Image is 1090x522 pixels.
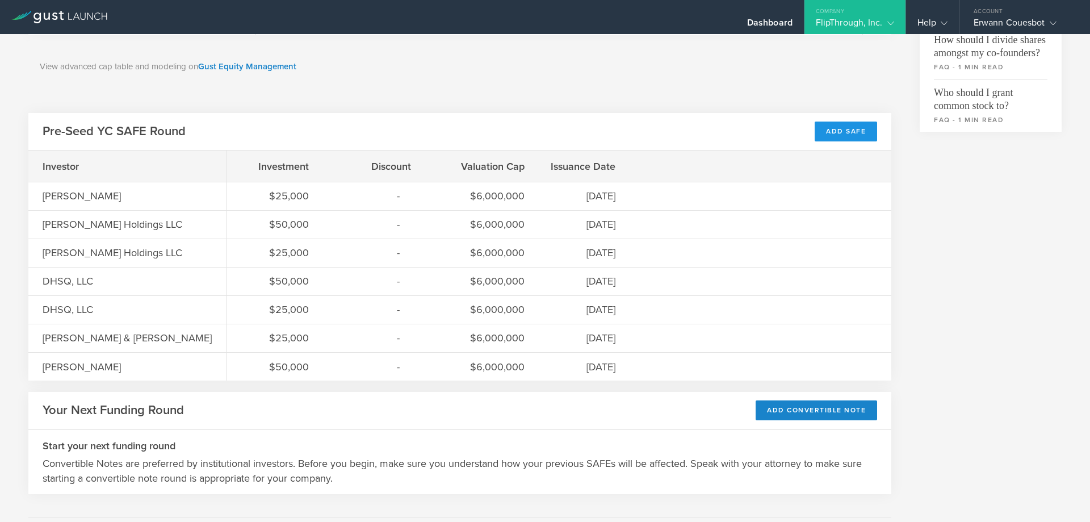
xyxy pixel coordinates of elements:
[553,274,615,289] div: [DATE]
[816,17,894,34] div: FlipThrough, Inc.
[241,217,309,232] div: $50,000
[43,302,156,317] div: DHSQ, LLC
[43,439,877,453] h3: Start your next funding round
[920,26,1062,79] a: How should I divide shares amongst my co-founders?faq - 1 min read
[43,245,182,260] div: [PERSON_NAME] Holdings LLC
[934,62,1047,72] small: faq - 1 min read
[439,189,525,203] div: $6,000,000
[439,245,525,260] div: $6,000,000
[756,400,877,420] div: Add Convertible Note
[337,302,411,317] div: -
[553,360,615,374] div: [DATE]
[974,17,1070,34] div: Erwann Couesbot
[241,159,309,174] div: Investment
[43,456,877,486] p: Convertible Notes are preferred by institutional investors. Before you begin, make sure you under...
[241,245,309,260] div: $25,000
[747,17,793,34] div: Dashboard
[439,159,525,174] div: Valuation Cap
[241,302,309,317] div: $25,000
[553,189,615,203] div: [DATE]
[43,360,156,374] div: [PERSON_NAME]
[934,79,1047,112] span: Who should I grant common stock to?
[241,274,309,289] div: $50,000
[553,245,615,260] div: [DATE]
[40,60,880,73] p: View advanced cap table and modeling on
[439,360,525,374] div: $6,000,000
[241,331,309,345] div: $25,000
[934,26,1047,60] span: How should I divide shares amongst my co-founders?
[337,331,411,345] div: -
[337,159,411,174] div: Discount
[43,189,156,203] div: [PERSON_NAME]
[553,217,615,232] div: [DATE]
[337,189,411,203] div: -
[553,159,615,174] div: Issuance Date
[241,360,309,374] div: $50,000
[920,79,1062,132] a: Who should I grant common stock to?faq - 1 min read
[198,61,296,72] a: Gust Equity Management
[43,217,182,232] div: [PERSON_NAME] Holdings LLC
[337,360,411,374] div: -
[815,122,877,141] div: Add SAFE
[917,17,948,34] div: Help
[337,217,411,232] div: -
[439,302,525,317] div: $6,000,000
[43,331,212,345] div: [PERSON_NAME] & [PERSON_NAME]
[241,189,309,203] div: $25,000
[43,159,156,174] div: Investor
[337,274,411,289] div: -
[553,302,615,317] div: [DATE]
[43,274,156,289] div: DHSQ, LLC
[43,402,184,419] h2: Your Next Funding Round
[439,331,525,345] div: $6,000,000
[553,331,615,345] div: [DATE]
[439,217,525,232] div: $6,000,000
[934,115,1047,125] small: faq - 1 min read
[439,274,525,289] div: $6,000,000
[43,123,186,140] h2: Pre-Seed YC SAFE Round
[337,245,411,260] div: -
